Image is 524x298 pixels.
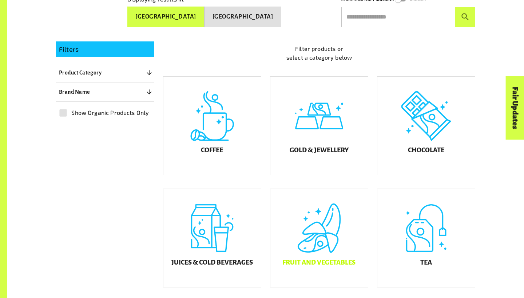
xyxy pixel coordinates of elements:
[377,189,475,287] a: Tea
[163,189,261,287] a: Juices & Cold Beverages
[171,259,253,266] h5: Juices & Cold Beverages
[59,88,90,96] p: Brand Name
[59,68,102,77] p: Product Category
[290,147,349,154] h5: Gold & Jewellery
[127,7,205,27] button: [GEOGRAPHIC_DATA]
[205,7,281,27] button: [GEOGRAPHIC_DATA]
[377,76,475,175] a: Chocolate
[270,189,368,287] a: Fruit and Vegetables
[56,66,154,79] button: Product Category
[408,147,444,154] h5: Chocolate
[282,259,356,266] h5: Fruit and Vegetables
[270,76,368,175] a: Gold & Jewellery
[59,44,151,54] p: Filters
[201,147,223,154] h5: Coffee
[56,85,154,98] button: Brand Name
[163,76,261,175] a: Coffee
[163,44,475,62] p: Filter products or select a category below
[420,259,432,266] h5: Tea
[71,108,149,117] span: Show Organic Products Only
